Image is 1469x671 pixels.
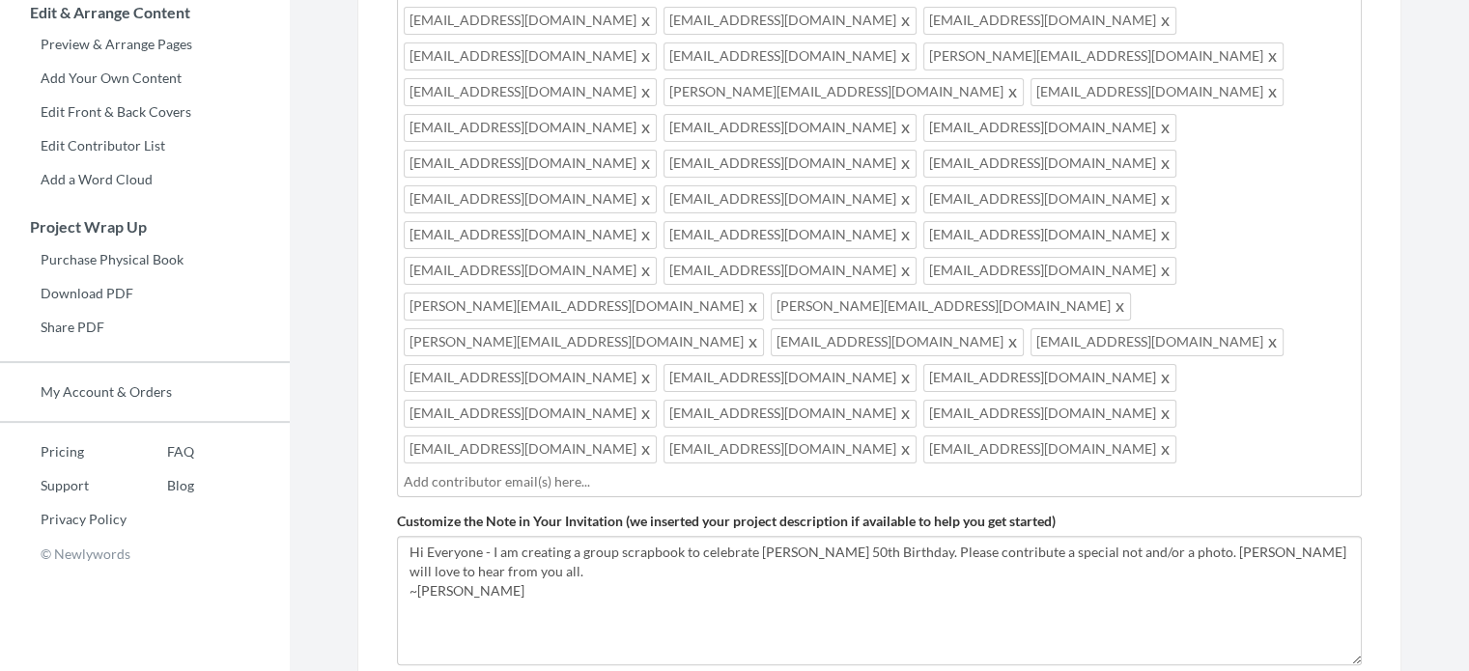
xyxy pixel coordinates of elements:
[771,293,1131,321] span: [PERSON_NAME][EMAIL_ADDRESS][DOMAIN_NAME]
[664,7,917,35] span: [EMAIL_ADDRESS][DOMAIN_NAME]
[923,7,1176,35] span: [EMAIL_ADDRESS][DOMAIN_NAME]
[923,185,1176,213] span: [EMAIL_ADDRESS][DOMAIN_NAME]
[664,150,917,178] span: [EMAIL_ADDRESS][DOMAIN_NAME]
[1031,328,1284,356] span: [EMAIL_ADDRESS][DOMAIN_NAME]
[404,328,764,356] span: [PERSON_NAME][EMAIL_ADDRESS][DOMAIN_NAME]
[923,364,1176,392] span: [EMAIL_ADDRESS][DOMAIN_NAME]
[1,4,290,21] h3: Edit & Arrange Content
[1031,78,1284,106] span: [EMAIL_ADDRESS][DOMAIN_NAME]
[39,14,108,31] span: Support
[664,364,917,392] span: [EMAIL_ADDRESS][DOMAIN_NAME]
[127,471,194,500] a: Blog
[404,400,657,428] span: [EMAIL_ADDRESS][DOMAIN_NAME]
[923,42,1284,70] span: [PERSON_NAME][EMAIL_ADDRESS][DOMAIN_NAME]
[404,150,657,178] span: [EMAIL_ADDRESS][DOMAIN_NAME]
[397,512,1056,531] label: Customize the Note in Your Invitation (we inserted your project description if available to help ...
[664,435,917,463] span: [EMAIL_ADDRESS][DOMAIN_NAME]
[664,221,917,249] span: [EMAIL_ADDRESS][DOMAIN_NAME]
[404,78,657,106] span: [EMAIL_ADDRESS][DOMAIN_NAME]
[404,221,657,249] span: [EMAIL_ADDRESS][DOMAIN_NAME]
[1,218,290,236] h3: Project Wrap Up
[664,78,1024,106] span: [PERSON_NAME][EMAIL_ADDRESS][DOMAIN_NAME]
[404,471,1355,492] input: Add contributor email(s) here...
[923,400,1176,428] span: [EMAIL_ADDRESS][DOMAIN_NAME]
[404,257,657,285] span: [EMAIL_ADDRESS][DOMAIN_NAME]
[923,150,1176,178] span: [EMAIL_ADDRESS][DOMAIN_NAME]
[923,257,1176,285] span: [EMAIL_ADDRESS][DOMAIN_NAME]
[664,257,917,285] span: [EMAIL_ADDRESS][DOMAIN_NAME]
[771,328,1024,356] span: [EMAIL_ADDRESS][DOMAIN_NAME]
[397,536,1362,665] textarea: Hi Everyone - I am creating a group scrapbook to celebrate [PERSON_NAME] 50th Birthday. Please co...
[404,364,657,392] span: [EMAIL_ADDRESS][DOMAIN_NAME]
[664,185,917,213] span: [EMAIL_ADDRESS][DOMAIN_NAME]
[923,435,1176,463] span: [EMAIL_ADDRESS][DOMAIN_NAME]
[127,437,194,466] a: FAQ
[404,185,657,213] span: [EMAIL_ADDRESS][DOMAIN_NAME]
[404,293,764,321] span: [PERSON_NAME][EMAIL_ADDRESS][DOMAIN_NAME]
[664,42,917,70] span: [EMAIL_ADDRESS][DOMAIN_NAME]
[404,7,657,35] span: [EMAIL_ADDRESS][DOMAIN_NAME]
[664,114,917,142] span: [EMAIL_ADDRESS][DOMAIN_NAME]
[923,221,1176,249] span: [EMAIL_ADDRESS][DOMAIN_NAME]
[923,114,1176,142] span: [EMAIL_ADDRESS][DOMAIN_NAME]
[404,42,657,70] span: [EMAIL_ADDRESS][DOMAIN_NAME]
[404,435,657,463] span: [EMAIL_ADDRESS][DOMAIN_NAME]
[404,114,657,142] span: [EMAIL_ADDRESS][DOMAIN_NAME]
[664,400,917,428] span: [EMAIL_ADDRESS][DOMAIN_NAME]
